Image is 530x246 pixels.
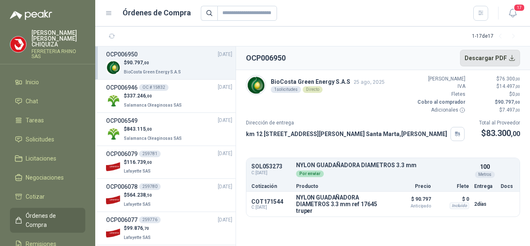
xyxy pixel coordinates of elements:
[124,103,182,107] span: Salamanca Oleaginosas SAS
[139,183,161,190] div: 259780
[26,211,77,229] span: Órdenes de Compra
[499,83,520,89] span: 14.497
[499,76,520,82] span: 76.300
[10,170,85,185] a: Negociaciones
[512,91,520,97] span: 0
[106,159,120,174] img: Company Logo
[106,149,232,175] a: OCP006079259781[DATE] Company Logo$116.739,00Lafayette SAS
[470,98,520,106] p: $
[124,92,183,100] p: $
[124,202,151,207] span: Lafayette SAS
[106,116,137,125] h3: OCP006549
[251,170,291,176] span: C: [DATE]
[436,194,469,204] p: $ 0
[106,93,120,108] img: Company Logo
[106,50,232,76] a: OCP006950[DATE] Company Logo$90.797,00BioCosta Green Energy S.A.S
[470,90,520,98] p: $
[26,78,39,87] span: Inicio
[124,136,182,141] span: Salamanca Oleaginosas SAS
[106,215,232,241] a: OCP006077259776[DATE] Company Logo$99.876,70Lafayette SAS
[10,112,85,128] a: Tareas
[127,225,149,231] span: 99.876
[106,226,120,240] img: Company Logo
[106,127,120,141] img: Company Logo
[271,77,385,86] p: BioCosta Green Energy S.A.S
[515,77,520,81] span: ,00
[127,192,152,198] span: 564.238
[271,86,301,93] div: 1 solicitudes
[106,60,120,75] img: Company Logo
[515,108,520,112] span: ,00
[475,171,495,178] div: Metros
[10,93,85,109] a: Chat
[106,182,137,191] h3: OCP006078
[296,170,324,177] div: Por enviar
[251,163,291,170] p: SOL053273
[26,173,64,182] span: Negociaciones
[218,83,232,91] span: [DATE]
[10,208,85,233] a: Órdenes de Compra
[354,79,385,85] span: 25 ago, 2025
[218,183,232,191] span: [DATE]
[26,192,45,201] span: Cotizar
[106,215,137,224] h3: OCP006077
[505,6,520,21] button: 17
[460,50,520,66] button: Descargar PDF
[143,61,149,65] span: ,00
[515,92,520,97] span: ,00
[470,106,520,114] p: $
[218,150,232,158] span: [DATE]
[31,49,85,59] p: FERRETERIA RHINO SAS
[246,52,286,64] h2: OCP006950
[10,132,85,147] a: Solicitudes
[146,160,152,165] span: ,00
[124,235,151,240] span: Lafayette SAS
[26,154,56,163] span: Licitaciones
[218,117,232,124] span: [DATE]
[124,158,152,166] p: $
[26,97,38,106] span: Chat
[146,127,152,132] span: ,00
[146,193,152,197] span: ,50
[106,83,232,109] a: OCP006946OC # 15832[DATE] Company Logo$337.246,00Salamanca Oleaginosas SAS
[139,151,161,157] div: 259781
[26,135,54,144] span: Solicitudes
[124,191,152,199] p: $
[416,90,465,98] p: Fletes
[513,4,525,12] span: 17
[246,129,447,139] p: km 12 [STREET_ADDRESS][PERSON_NAME] Santa Marta , [PERSON_NAME]
[251,205,291,210] span: C: [DATE]
[502,107,520,113] span: 7.497
[479,127,520,140] p: $
[416,83,465,90] p: IVA
[296,184,385,189] p: Producto
[218,51,232,58] span: [DATE]
[479,119,520,127] p: Total al Proveedor
[106,149,137,158] h3: OCP006079
[124,169,151,173] span: Lafayette SAS
[127,60,149,66] span: 90.797
[143,226,149,231] span: ,70
[10,74,85,90] a: Inicio
[218,216,232,224] span: [DATE]
[416,98,465,106] p: Cobro al comprador
[436,184,469,189] p: Flete
[511,130,520,138] span: ,00
[106,116,232,142] a: OCP006549[DATE] Company Logo$843.115,00Salamanca Oleaginosas SAS
[390,204,431,208] span: Anticipado
[26,116,44,125] span: Tareas
[106,83,137,92] h3: OCP006946
[106,50,137,59] h3: OCP006950
[498,99,520,105] span: 90.797
[146,94,152,98] span: ,00
[501,184,515,189] p: Docs
[124,70,181,74] span: BioCosta Green Energy S.A.S
[10,10,52,20] img: Logo peakr
[106,192,120,207] img: Company Logo
[470,75,520,83] p: $
[10,151,85,166] a: Licitaciones
[472,30,520,43] div: 1 - 17 de 17
[251,198,291,205] p: COT171544
[123,7,191,19] h1: Órdenes de Compra
[514,100,520,105] span: ,00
